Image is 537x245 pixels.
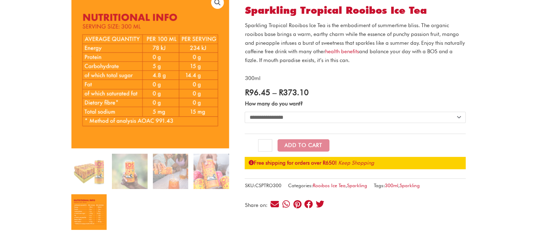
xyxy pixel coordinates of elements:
[347,183,367,188] a: Sparkling
[245,5,466,17] h1: Sparkling Tropical Rooibos Ice Tea
[272,87,276,97] span: –
[245,74,466,83] p: 300ml
[71,194,107,229] img: Sparkling Tropical Rooibos Ice Tea - Image 5
[245,87,270,97] bdi: 96.45
[245,203,270,208] div: Share on:
[293,199,302,209] div: Share on pinterest
[278,139,329,152] button: Add to Cart
[255,183,281,188] span: CSPTRO300
[245,87,249,97] span: R
[248,160,336,166] strong: Free shipping for orders over R650!
[193,154,229,189] img: 5 Reasons to Love Our New BOS Sparkling Rooibos Ice Teas
[245,21,466,65] p: Sparkling Tropical Rooibos Ice Tea is the embodiment of summertime bliss. The organic rooibos bas...
[288,181,367,190] span: Categories: ,
[71,154,107,189] img: sparkling tropical rooibos ice tea
[279,87,283,97] span: R
[374,181,419,190] span: Tags: ,
[153,154,188,189] img: Sparkling Tropical Rooibos Ice Tea - Image 3
[258,139,272,152] input: Product quantity
[325,48,359,55] a: health benefits
[338,160,374,166] a: Keep Shopping
[399,183,419,188] a: Sparkling
[245,181,281,190] span: SKU:
[279,87,308,97] bdi: 373.10
[245,100,303,107] label: How many do you want?
[281,199,291,209] div: Share on whatsapp
[384,183,398,188] a: 300ml
[112,154,147,189] img: Sparkling Tropical Rooibos Ice Tea - Image 2
[315,199,325,209] div: Share on twitter
[312,183,345,188] a: Rooibos Ice Tea
[304,199,314,209] div: Share on facebook
[270,199,280,209] div: Share on email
